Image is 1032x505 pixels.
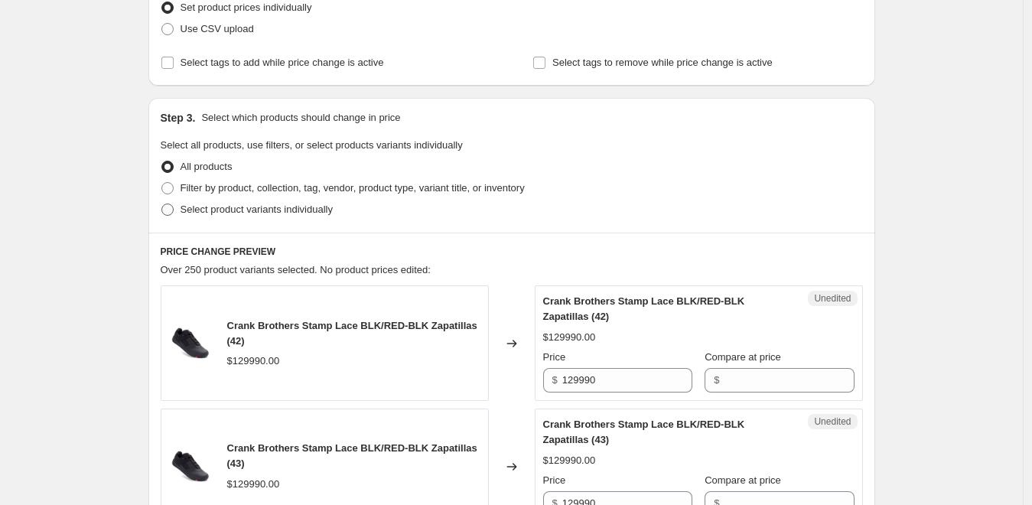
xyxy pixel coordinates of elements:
p: Select which products should change in price [201,110,400,125]
div: $129990.00 [227,477,280,492]
span: Select product variants individually [181,204,333,215]
span: Compare at price [705,474,781,486]
div: $129990.00 [227,353,280,369]
span: Filter by product, collection, tag, vendor, product type, variant title, or inventory [181,182,525,194]
span: Use CSV upload [181,23,254,34]
h6: PRICE CHANGE PREVIEW [161,246,863,258]
span: Crank Brothers Stamp Lace BLK/RED-BLK Zapatillas (43) [543,419,745,445]
span: Unedited [814,415,851,428]
span: Crank Brothers Stamp Lace BLK/RED-BLK Zapatillas (43) [227,442,477,469]
span: Price [543,351,566,363]
span: Unedited [814,292,851,305]
span: Select all products, use filters, or select products variants individually [161,139,463,151]
span: Crank Brothers Stamp Lace BLK/RED-BLK Zapatillas (42) [227,320,477,347]
span: Over 250 product variants selected. No product prices edited: [161,264,431,275]
span: Price [543,474,566,486]
span: $ [714,374,719,386]
span: Select tags to remove while price change is active [552,57,773,68]
span: Crank Brothers Stamp Lace BLK/RED-BLK Zapatillas (42) [543,295,745,322]
span: All products [181,161,233,172]
img: X_11273_80x.png [169,444,215,490]
span: $ [552,374,558,386]
img: X_11273_80x.png [169,321,215,367]
div: $129990.00 [543,453,596,468]
div: $129990.00 [543,330,596,345]
h2: Step 3. [161,110,196,125]
span: Set product prices individually [181,2,312,13]
span: Select tags to add while price change is active [181,57,384,68]
span: Compare at price [705,351,781,363]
